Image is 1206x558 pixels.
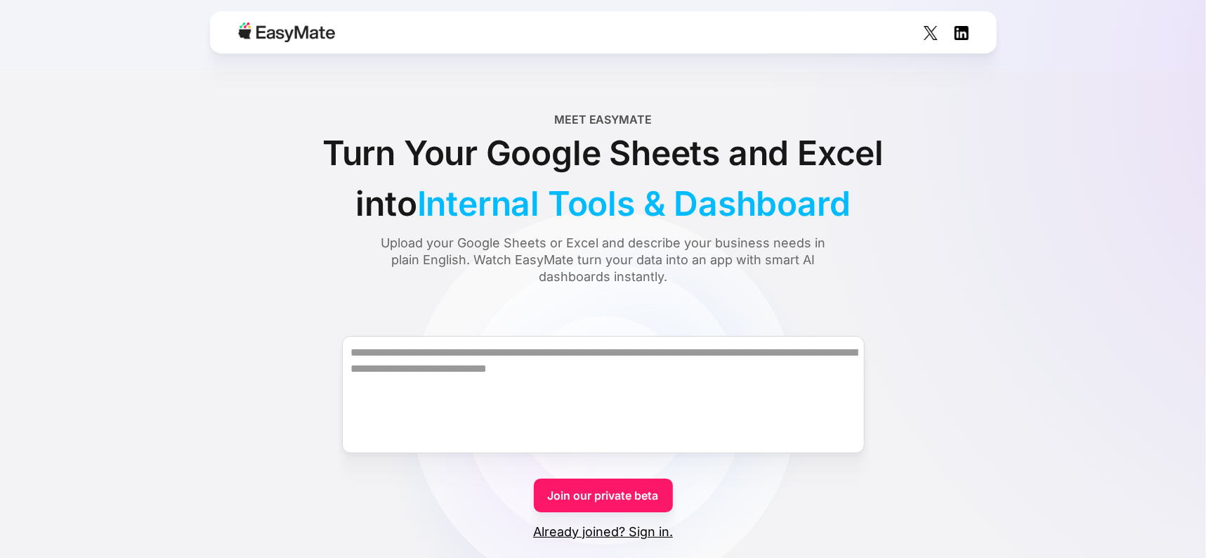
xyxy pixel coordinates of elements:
a: Join our private beta [534,479,673,512]
img: Social Icon [924,26,938,40]
div: Turn Your Google Sheets and Excel into [287,128,919,229]
img: Easymate logo [238,22,335,42]
span: Internal Tools & Dashboard [417,183,851,224]
a: Already joined? Sign in. [533,524,673,540]
img: Social Icon [955,26,969,40]
form: Form [98,311,1109,540]
div: Meet EasyMate [554,111,652,128]
div: Upload your Google Sheets or Excel and describe your business needs in plain English. Watch EasyM... [375,235,832,285]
